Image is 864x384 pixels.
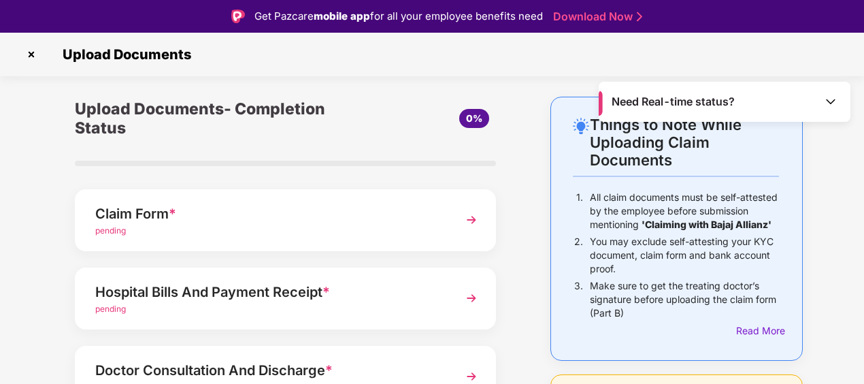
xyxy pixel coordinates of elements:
[49,46,198,63] span: Upload Documents
[574,235,583,276] p: 2.
[95,359,444,381] div: Doctor Consultation And Discharge
[95,281,444,303] div: Hospital Bills And Payment Receipt
[95,304,126,314] span: pending
[75,97,356,140] div: Upload Documents- Completion Status
[736,323,779,338] div: Read More
[590,116,779,169] div: Things to Note While Uploading Claim Documents
[553,10,638,24] a: Download Now
[642,219,771,230] b: 'Claiming with Bajaj Allianz'
[576,191,583,231] p: 1.
[824,95,837,108] img: Toggle Icon
[95,203,444,225] div: Claim Form
[20,44,42,65] img: svg+xml;base64,PHN2ZyBpZD0iQ3Jvc3MtMzJ4MzIiIHhtbG5zPSJodHRwOi8vd3d3LnczLm9yZy8yMDAwL3N2ZyIgd2lkdG...
[612,95,735,109] span: Need Real-time status?
[590,235,779,276] p: You may exclude self-attesting your KYC document, claim form and bank account proof.
[573,118,589,134] img: svg+xml;base64,PHN2ZyB4bWxucz0iaHR0cDovL3d3dy53My5vcmcvMjAwMC9zdmciIHdpZHRoPSIyNC4wOTMiIGhlaWdodD...
[95,225,126,236] span: pending
[459,208,484,232] img: svg+xml;base64,PHN2ZyBpZD0iTmV4dCIgeG1sbnM9Imh0dHA6Ly93d3cudzMub3JnLzIwMDAvc3ZnIiB3aWR0aD0iMzYiIG...
[590,279,779,320] p: Make sure to get the treating doctor’s signature before uploading the claim form (Part B)
[254,8,543,25] div: Get Pazcare for all your employee benefits need
[466,112,482,124] span: 0%
[637,10,642,24] img: Stroke
[590,191,779,231] p: All claim documents must be self-attested by the employee before submission mentioning
[314,10,370,22] strong: mobile app
[459,286,484,310] img: svg+xml;base64,PHN2ZyBpZD0iTmV4dCIgeG1sbnM9Imh0dHA6Ly93d3cudzMub3JnLzIwMDAvc3ZnIiB3aWR0aD0iMzYiIG...
[574,279,583,320] p: 3.
[231,10,245,23] img: Logo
